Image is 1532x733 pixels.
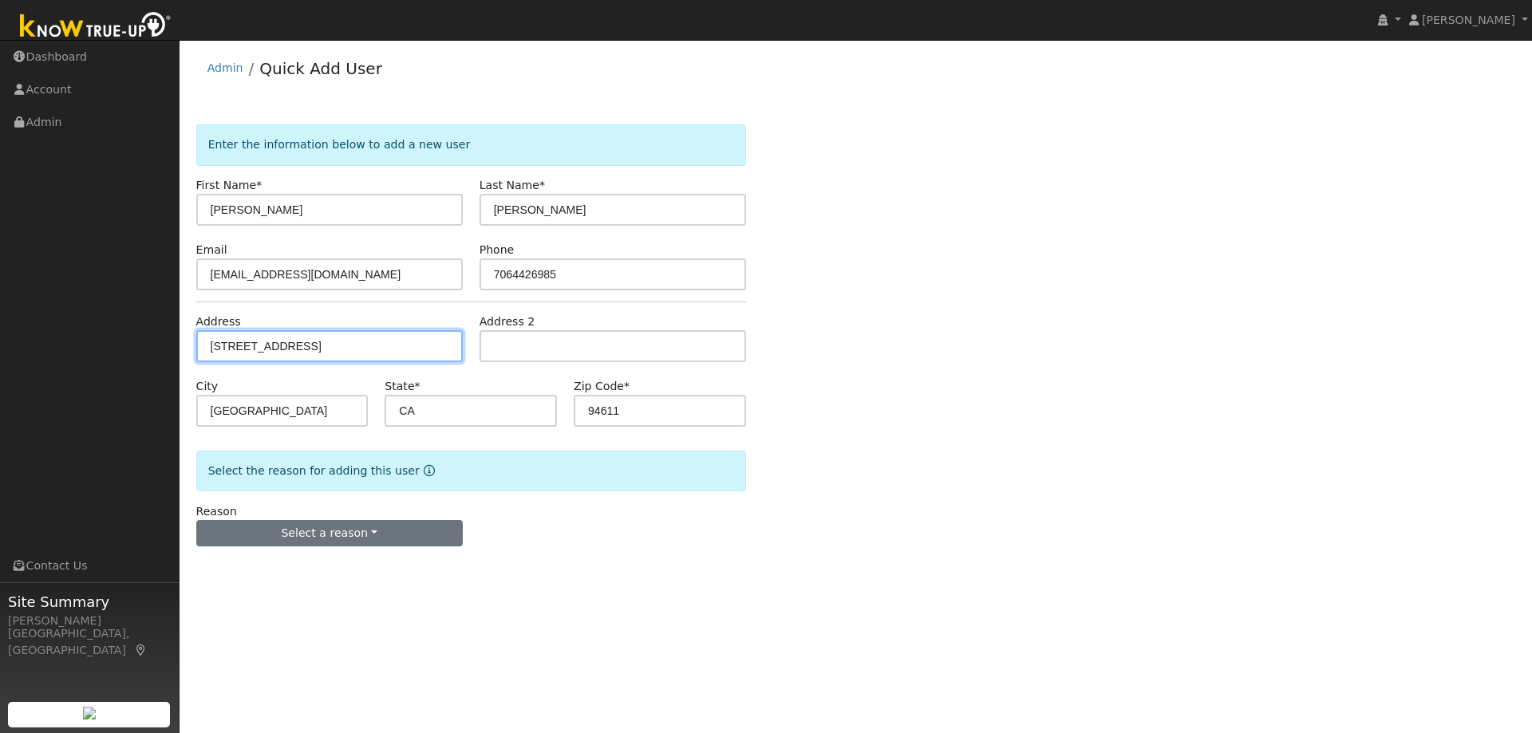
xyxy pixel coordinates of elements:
[8,613,171,629] div: [PERSON_NAME]
[8,625,171,659] div: [GEOGRAPHIC_DATA], [GEOGRAPHIC_DATA]
[207,61,243,74] a: Admin
[624,380,630,392] span: Required
[196,520,463,547] button: Select a reason
[480,313,535,330] label: Address 2
[196,124,746,165] div: Enter the information below to add a new user
[8,591,171,613] span: Site Summary
[134,644,148,656] a: Map
[1422,14,1515,26] span: [PERSON_NAME]
[83,707,96,719] img: retrieve
[480,242,515,258] label: Phone
[196,503,237,520] label: Reason
[259,59,382,78] a: Quick Add User
[385,378,420,395] label: State
[196,313,241,330] label: Address
[420,464,435,477] a: Reason for new user
[415,380,421,392] span: Required
[196,242,227,258] label: Email
[480,177,545,194] label: Last Name
[196,177,263,194] label: First Name
[539,179,545,191] span: Required
[196,378,219,395] label: City
[574,378,630,395] label: Zip Code
[256,179,262,191] span: Required
[196,451,746,491] div: Select the reason for adding this user
[12,9,180,45] img: Know True-Up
